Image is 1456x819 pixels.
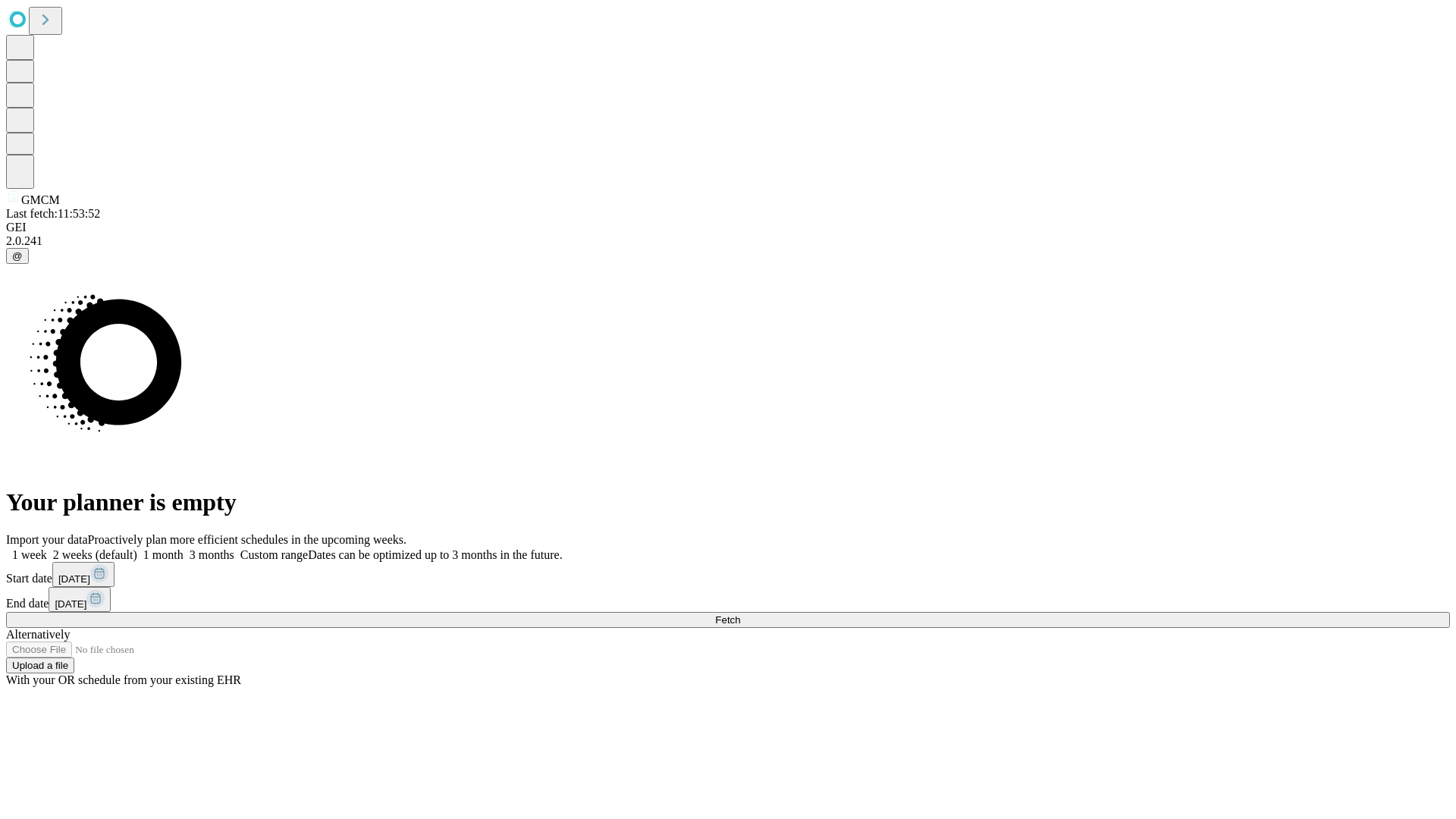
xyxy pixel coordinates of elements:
[6,587,1450,612] div: End date
[6,673,241,686] span: With your OR schedule from your existing EHR
[6,248,29,264] button: @
[55,598,86,610] span: [DATE]
[6,533,88,546] span: Import your data
[715,614,740,626] span: Fetch
[58,573,90,585] span: [DATE]
[6,488,1450,516] h1: Your planner is empty
[53,548,137,561] span: 2 weeks (default)
[12,548,47,561] span: 1 week
[49,587,111,612] button: [DATE]
[6,234,1450,248] div: 2.0.241
[6,628,70,641] span: Alternatively
[12,250,23,262] span: @
[88,533,406,546] span: Proactively plan more efficient schedules in the upcoming weeks.
[6,562,1450,587] div: Start date
[6,221,1450,234] div: GEI
[6,657,74,673] button: Upload a file
[240,548,308,561] span: Custom range
[6,207,100,220] span: Last fetch: 11:53:52
[52,562,115,587] button: [DATE]
[21,193,60,206] span: GMCM
[308,548,562,561] span: Dates can be optimized up to 3 months in the future.
[6,612,1450,628] button: Fetch
[190,548,234,561] span: 3 months
[143,548,184,561] span: 1 month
